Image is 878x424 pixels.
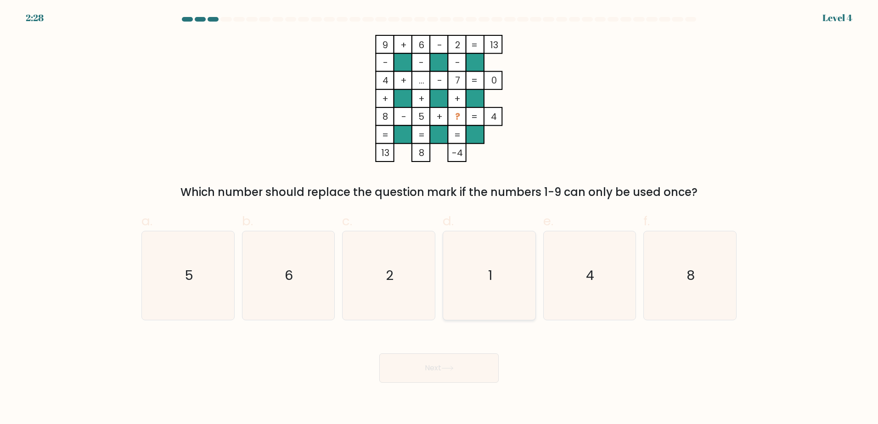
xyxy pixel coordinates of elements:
[383,74,388,87] tspan: 4
[488,266,492,285] text: 1
[455,56,460,69] tspan: -
[643,212,650,230] span: f.
[26,11,44,25] div: 2:28
[586,266,595,285] text: 4
[437,74,442,87] tspan: -
[386,266,394,285] text: 2
[419,146,424,159] tspan: 8
[147,184,731,201] div: Which number should replace the question mark if the numbers 1-9 can only be used once?
[418,92,425,105] tspan: +
[379,353,499,383] button: Next
[455,128,461,141] tspan: =
[491,110,497,123] tspan: 4
[455,74,460,87] tspan: 7
[443,212,454,230] span: d.
[471,39,478,51] tspan: =
[383,110,388,123] tspan: 8
[141,212,152,230] span: a.
[436,110,443,123] tspan: +
[687,266,695,285] text: 8
[455,92,461,105] tspan: +
[437,39,442,51] tspan: -
[400,74,407,87] tspan: +
[285,266,293,285] text: 6
[455,39,460,51] tspan: 2
[490,39,498,51] tspan: 13
[382,128,388,141] tspan: =
[491,74,497,87] tspan: 0
[400,39,407,51] tspan: +
[452,146,463,159] tspan: -4
[418,110,424,123] tspan: 5
[419,74,424,87] tspan: ...
[382,92,388,105] tspan: +
[383,56,388,69] tspan: -
[383,39,388,51] tspan: 9
[381,146,389,159] tspan: 13
[455,110,460,123] tspan: ?
[401,110,406,123] tspan: -
[418,128,425,141] tspan: =
[471,110,478,123] tspan: =
[185,266,193,285] text: 5
[242,212,253,230] span: b.
[342,212,352,230] span: c.
[471,74,478,87] tspan: =
[419,56,424,69] tspan: -
[822,11,852,25] div: Level 4
[543,212,553,230] span: e.
[419,39,424,51] tspan: 6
